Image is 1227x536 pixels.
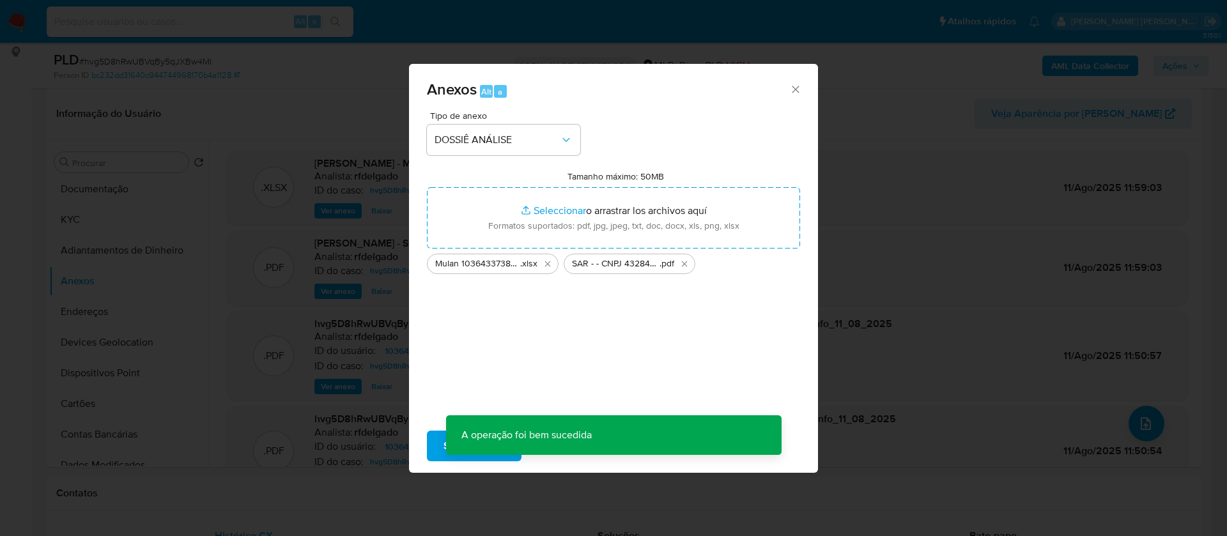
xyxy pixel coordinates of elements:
label: Tamanho máximo: 50MB [567,171,664,182]
span: Anexos [427,78,477,100]
span: Alt [481,86,491,98]
button: Cerrar [789,83,801,95]
span: SAR - - CNPJ 43284268000105 - GJS FARMÁCIA E DROGARIA LTDA [572,257,660,270]
button: Eliminar Mulan 1036433738_2025_08_11_10_25_00.xlsx [540,256,555,272]
span: Subir arquivo [444,432,505,460]
span: Mulan 1036433738_2025_08_11_10_25_00 [435,257,520,270]
span: Cancelar [543,432,585,460]
button: Eliminar SAR - - CNPJ 43284268000105 - GJS FARMÁCIA E DROGARIA LTDA.pdf [677,256,692,272]
p: A operação foi bem sucedida [446,415,607,455]
button: DOSSIÊ ANÁLISE [427,125,580,155]
span: .pdf [660,257,674,270]
span: .xlsx [520,257,537,270]
span: Tipo de anexo [430,111,583,120]
span: DOSSIÊ ANÁLISE [435,134,560,146]
button: Subir arquivo [427,431,521,461]
ul: Archivos seleccionados [427,249,800,274]
span: a [498,86,502,98]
